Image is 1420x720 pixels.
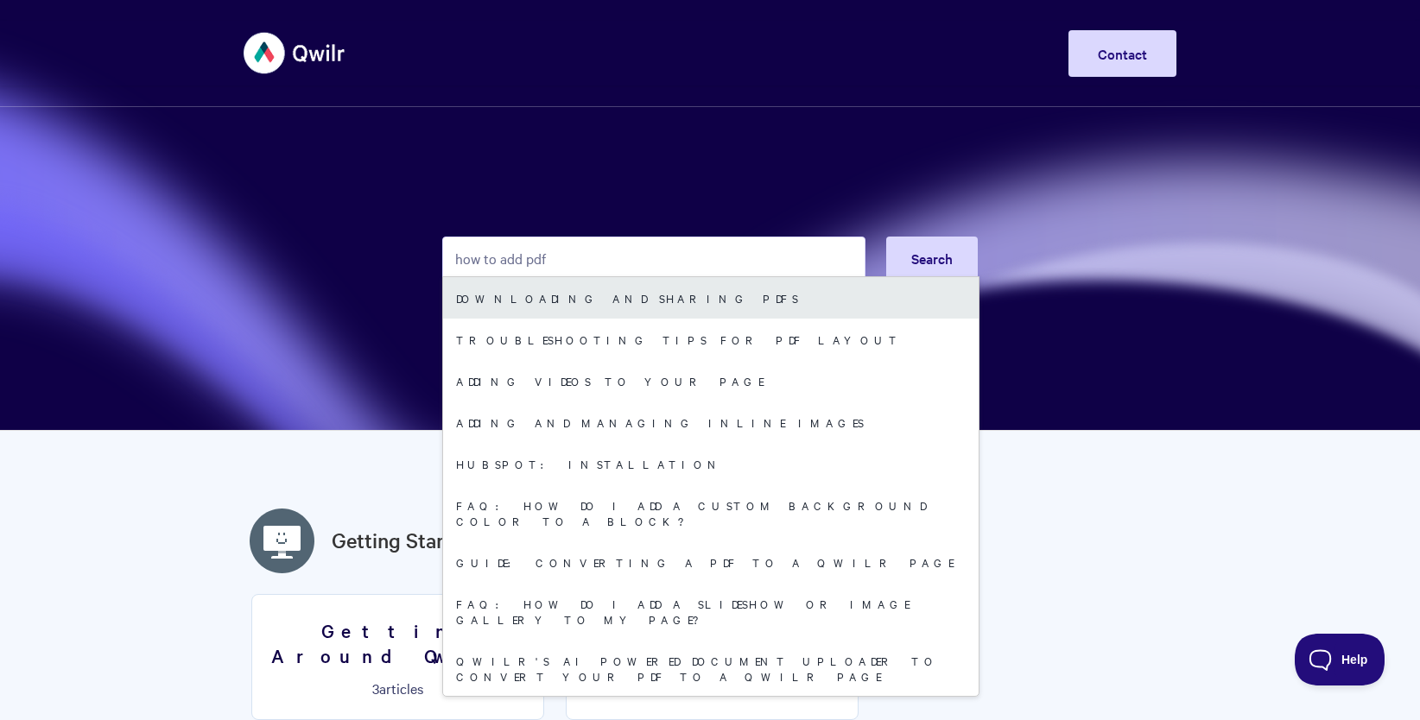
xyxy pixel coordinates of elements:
[443,401,979,443] a: Adding and managing inline images
[443,640,979,697] a: Qwilr's AI Powered Document Uploader to Convert your PDF to a Qwilr Page
[442,237,865,280] input: Search the knowledge base
[443,541,979,583] a: Guide: Converting a PDF to a Qwilr Page
[1068,30,1176,77] a: Contact
[251,594,544,720] a: Getting Around Qwilr 3articles
[332,525,474,556] a: Getting Started
[911,249,953,268] span: Search
[1295,634,1385,685] iframe: Toggle Customer Support
[372,679,379,698] span: 3
[263,680,533,696] p: articles
[443,360,979,401] a: Adding Videos to your Page
[443,443,979,484] a: HubSpot: Installation
[443,277,979,319] a: Downloading and sharing PDFs
[443,484,979,541] a: FAQ: How do I add a custom background color to a block?
[443,583,979,640] a: FAQ: How do I add a slideshow or image gallery to my page?
[886,237,978,280] button: Search
[263,618,533,667] h3: Getting Around Qwilr
[244,21,346,85] img: Qwilr Help Center
[443,319,979,360] a: Troubleshooting tips for PDF layout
